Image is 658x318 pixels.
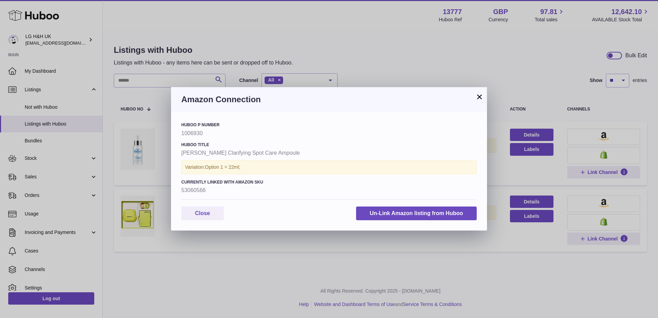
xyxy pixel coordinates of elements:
div: Variation: [181,160,477,174]
strong: [PERSON_NAME] Clarifying Spot Care Ampoule [181,149,477,157]
button: Un-Link Amazon listing from Huboo [356,207,477,221]
h4: Huboo P number [181,122,477,128]
strong: 53060566 [181,187,477,194]
button: × [475,93,484,101]
h3: Amazon Connection [181,94,477,105]
h4: Huboo Title [181,142,477,148]
h4: Currently Linked with Amazon SKU [181,179,477,185]
button: Close [181,207,224,221]
strong: 1006930 [181,130,477,137]
span: Option 1 = 22ml; [205,164,240,170]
